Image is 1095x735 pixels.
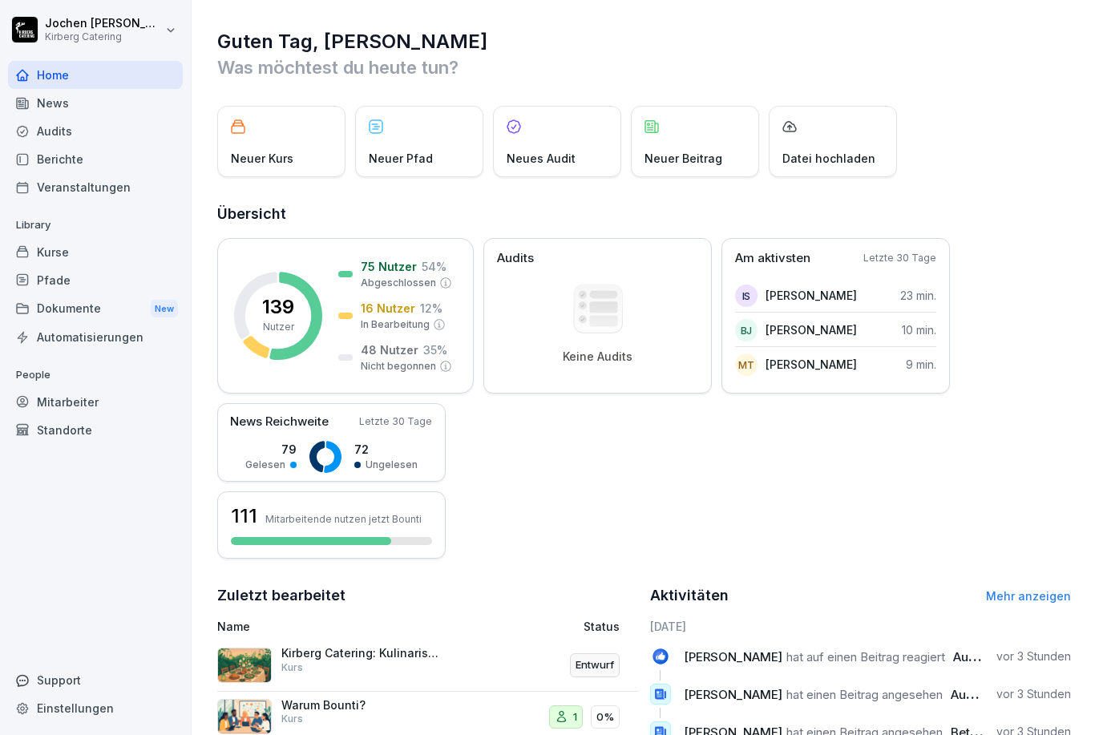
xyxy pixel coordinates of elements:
[359,414,432,429] p: Letzte 30 Tage
[735,249,810,268] p: Am aktivsten
[735,353,758,376] div: MT
[8,388,183,416] a: Mitarbeiter
[281,698,442,713] p: Warum Bounti?
[217,640,639,692] a: Kirberg Catering: Kulinarische Exzellenz und NachhaltigkeitKursEntwurf
[8,212,183,238] p: Library
[423,341,447,358] p: 35 %
[8,266,183,294] a: Pfade
[361,317,430,332] p: In Bearbeitung
[361,300,415,317] p: 16 Nutzer
[766,356,857,373] p: [PERSON_NAME]
[231,150,293,167] p: Neuer Kurs
[281,712,303,726] p: Kurs
[8,362,183,388] p: People
[217,699,272,734] img: qd5d0hp5wae1quiuozsc33mi.png
[786,649,945,664] span: hat auf einen Beitrag reagiert
[231,503,257,530] h3: 111
[263,320,294,334] p: Nutzer
[8,294,183,324] div: Dokumente
[366,458,418,472] p: Ungelesen
[420,300,442,317] p: 12 %
[735,285,758,307] div: IS
[245,441,297,458] p: 79
[217,648,272,683] img: ats64adtcbsz9v2fyvnyq3l9.png
[8,89,183,117] a: News
[8,173,183,201] a: Veranstaltungen
[369,150,433,167] p: Neuer Pfad
[576,657,614,673] p: Entwurf
[986,589,1071,603] a: Mehr anzeigen
[281,646,442,660] p: Kirberg Catering: Kulinarische Exzellenz und Nachhaltigkeit
[217,29,1071,55] h1: Guten Tag, [PERSON_NAME]
[906,356,936,373] p: 9 min.
[863,251,936,265] p: Letzte 30 Tage
[766,287,857,304] p: [PERSON_NAME]
[230,413,329,431] p: News Reichweite
[361,258,417,275] p: 75 Nutzer
[766,321,857,338] p: [PERSON_NAME]
[361,276,436,290] p: Abgeschlossen
[8,238,183,266] a: Kurse
[8,323,183,351] a: Automatisierungen
[996,686,1071,702] p: vor 3 Stunden
[596,709,614,725] p: 0%
[8,666,183,694] div: Support
[684,687,782,702] span: [PERSON_NAME]
[507,150,576,167] p: Neues Audit
[217,618,472,635] p: Name
[644,150,722,167] p: Neuer Beitrag
[45,17,162,30] p: Jochen [PERSON_NAME]
[217,203,1071,225] h2: Übersicht
[684,649,782,664] span: [PERSON_NAME]
[281,660,303,675] p: Kurs
[217,55,1071,80] p: Was möchtest du heute tun?
[996,648,1071,664] p: vor 3 Stunden
[45,31,162,42] p: Kirberg Catering
[245,458,285,472] p: Gelesen
[573,709,577,725] p: 1
[497,249,534,268] p: Audits
[786,687,943,702] span: hat einen Beitrag angesehen
[354,441,418,458] p: 72
[902,321,936,338] p: 10 min.
[361,341,418,358] p: 48 Nutzer
[422,258,446,275] p: 54 %
[735,319,758,341] div: BJ
[8,294,183,324] a: DokumenteNew
[151,300,178,318] div: New
[782,150,875,167] p: Datei hochladen
[217,584,639,607] h2: Zuletzt bearbeitet
[361,359,436,374] p: Nicht begonnen
[8,117,183,145] a: Audits
[8,61,183,89] a: Home
[8,694,183,722] a: Einstellungen
[8,416,183,444] a: Standorte
[584,618,620,635] p: Status
[650,618,1072,635] h6: [DATE]
[262,297,294,317] p: 139
[650,584,729,607] h2: Aktivitäten
[900,287,936,304] p: 23 min.
[563,349,632,364] p: Keine Audits
[265,513,422,525] p: Mitarbeitende nutzen jetzt Bounti
[8,145,183,173] a: Berichte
